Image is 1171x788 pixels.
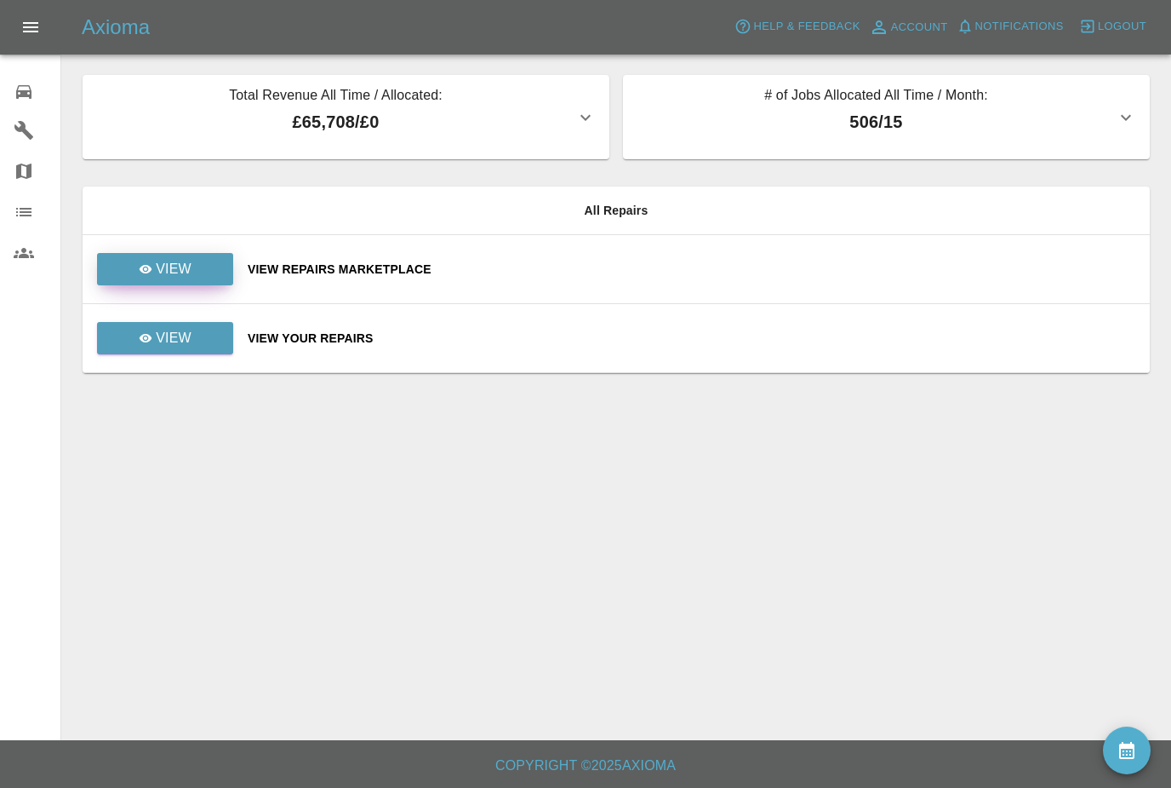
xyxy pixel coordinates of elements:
a: View [97,253,233,285]
a: View [96,331,234,344]
p: View [156,259,191,279]
p: 506 / 15 [637,109,1116,135]
button: availability [1103,727,1151,774]
button: Open drawer [10,7,51,48]
th: All Repairs [83,187,1150,235]
p: View [156,328,191,348]
button: Help & Feedback [730,14,864,40]
button: Total Revenue All Time / Allocated:£65,708/£0 [83,75,609,159]
span: Logout [1098,17,1146,37]
p: £65,708 / £0 [96,109,575,135]
p: Total Revenue All Time / Allocated: [96,85,575,109]
a: View [97,322,233,354]
a: Account [865,14,952,41]
a: View Your Repairs [248,330,1136,347]
span: Account [891,18,948,37]
span: Help & Feedback [753,17,860,37]
a: View Repairs Marketplace [248,261,1136,278]
button: # of Jobs Allocated All Time / Month:506/15 [623,75,1150,159]
h6: Copyright © 2025 Axioma [14,754,1157,778]
button: Notifications [952,14,1068,40]
h5: Axioma [82,14,150,41]
a: View [96,262,234,275]
button: Logout [1075,14,1151,40]
p: # of Jobs Allocated All Time / Month: [637,85,1116,109]
span: Notifications [975,17,1064,37]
